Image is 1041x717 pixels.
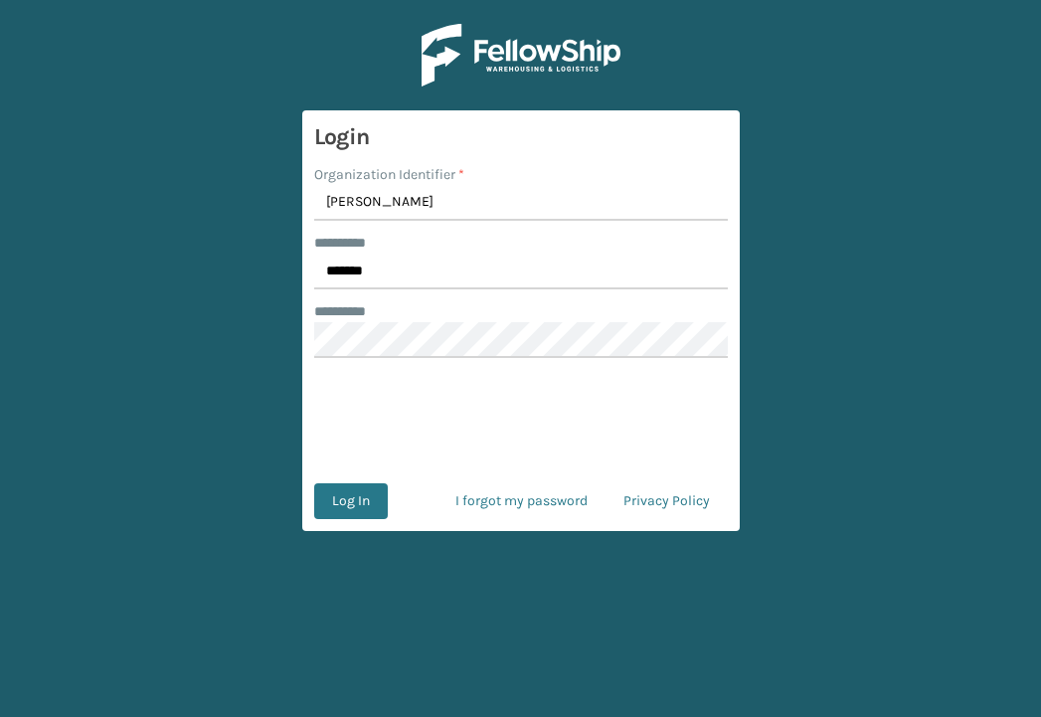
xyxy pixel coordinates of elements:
a: Privacy Policy [606,483,728,519]
label: Organization Identifier [314,164,464,185]
button: Log In [314,483,388,519]
h3: Login [314,122,728,152]
a: I forgot my password [437,483,606,519]
iframe: reCAPTCHA [370,382,672,459]
img: Logo [422,24,620,87]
